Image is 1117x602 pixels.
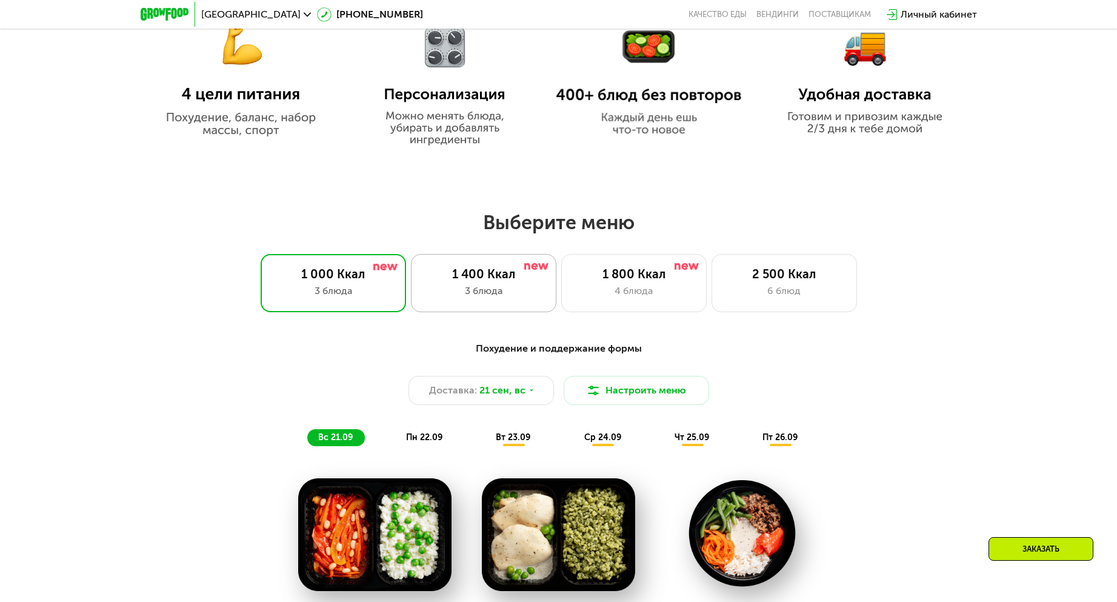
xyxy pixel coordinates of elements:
span: 21 сен, вс [479,383,525,398]
div: Похудение и поддержание формы [200,341,918,356]
div: 1 800 Ккал [574,267,694,281]
div: 4 блюда [574,284,694,298]
div: 1 000 Ккал [273,267,393,281]
div: 3 блюда [424,284,544,298]
span: пт 26.09 [762,432,798,443]
div: 1 400 Ккал [424,267,544,281]
span: ср 24.09 [584,432,621,443]
button: Настроить меню [564,376,709,405]
span: пн 22.09 [406,432,442,443]
span: вт 23.09 [496,432,530,443]
a: Качество еды [689,10,747,19]
h2: Выберите меню [39,210,1078,235]
div: Заказать [989,537,1093,561]
span: чт 25.09 [675,432,709,443]
div: 3 блюда [273,284,393,298]
span: [GEOGRAPHIC_DATA] [201,10,301,19]
div: поставщикам [809,10,871,19]
a: [PHONE_NUMBER] [317,7,423,22]
div: 2 500 Ккал [724,267,844,281]
div: 6 блюд [724,284,844,298]
span: Доставка: [429,383,477,398]
a: Вендинги [756,10,799,19]
div: Личный кабинет [901,7,977,22]
span: вс 21.09 [318,432,353,443]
